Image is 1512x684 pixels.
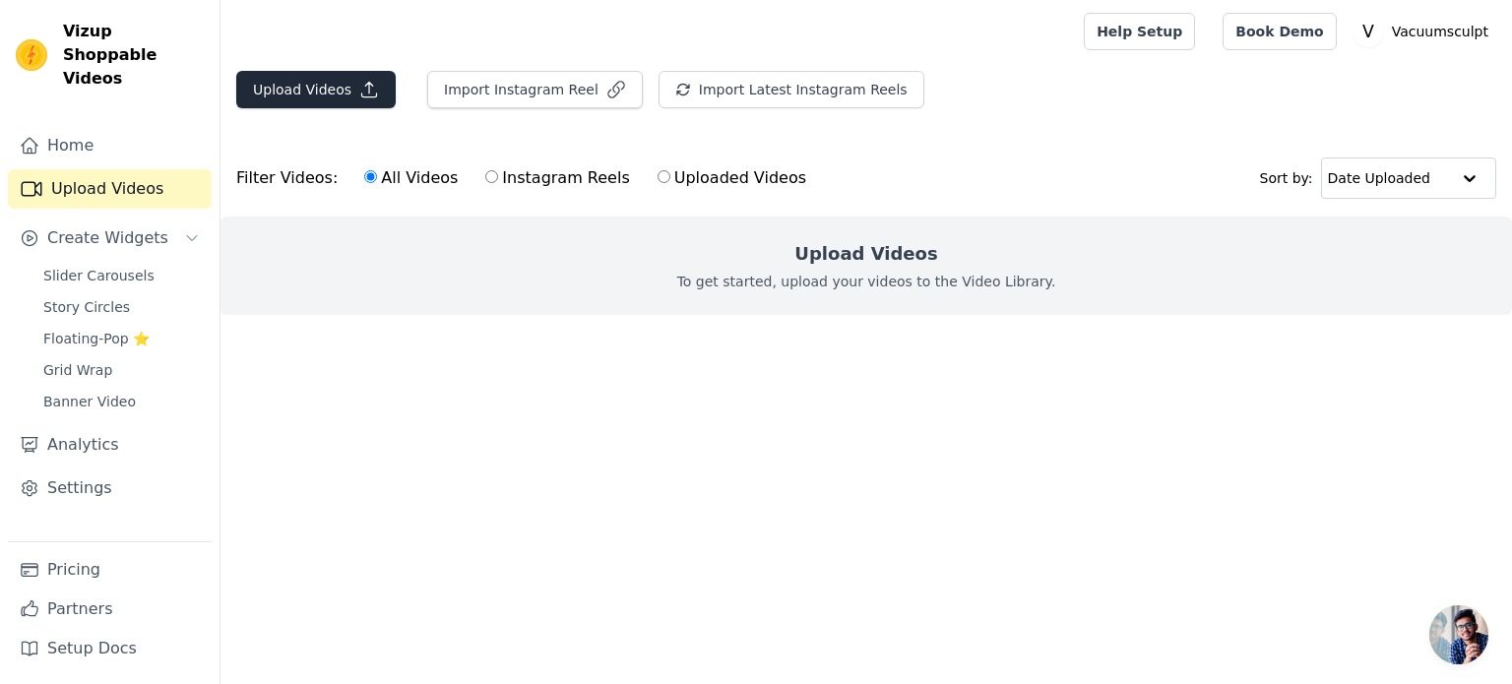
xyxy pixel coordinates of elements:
[485,170,498,183] input: Instagram Reels
[1223,13,1336,50] a: Book Demo
[8,126,212,165] a: Home
[63,20,204,91] span: Vizup Shoppable Videos
[8,218,212,258] button: Create Widgets
[31,293,212,321] a: Story Circles
[363,165,459,191] label: All Videos
[8,550,212,590] a: Pricing
[1384,14,1496,49] p: Vacuumsculpt
[427,71,643,108] button: Import Instagram Reel
[43,266,155,285] span: Slider Carousels
[1362,22,1374,41] text: V
[8,590,212,629] a: Partners
[31,325,212,352] a: Floating-Pop ⭐
[43,392,136,411] span: Banner Video
[484,165,630,191] label: Instagram Reels
[364,170,377,183] input: All Videos
[43,329,150,348] span: Floating-Pop ⭐
[43,297,130,317] span: Story Circles
[1260,157,1497,199] div: Sort by:
[657,165,807,191] label: Uploaded Videos
[16,39,47,71] img: Vizup
[677,272,1056,291] p: To get started, upload your videos to the Video Library.
[8,169,212,209] a: Upload Videos
[31,262,212,289] a: Slider Carousels
[47,226,168,250] span: Create Widgets
[236,71,396,108] button: Upload Videos
[31,356,212,384] a: Grid Wrap
[658,170,670,183] input: Uploaded Videos
[31,388,212,415] a: Banner Video
[236,155,817,201] div: Filter Videos:
[659,71,924,108] button: Import Latest Instagram Reels
[8,468,212,508] a: Settings
[1084,13,1195,50] a: Help Setup
[8,425,212,465] a: Analytics
[1429,605,1488,664] a: Open chat
[43,360,112,380] span: Grid Wrap
[794,240,937,268] h2: Upload Videos
[1353,14,1496,49] button: V Vacuumsculpt
[8,629,212,668] a: Setup Docs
